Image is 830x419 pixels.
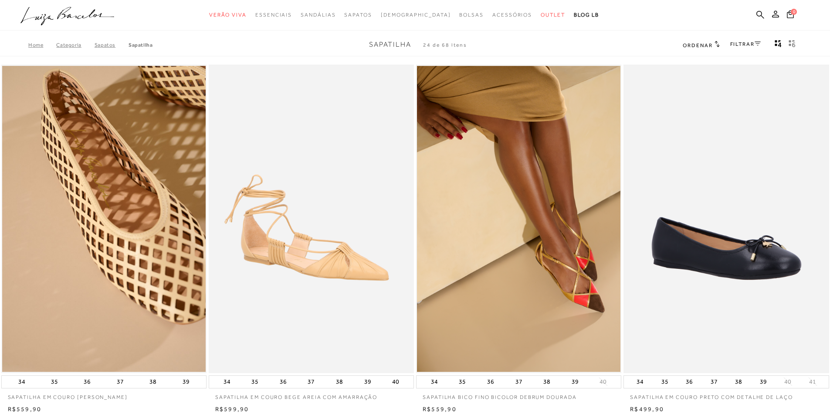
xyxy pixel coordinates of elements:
button: gridText6Desc [786,39,798,51]
button: 35 [659,376,671,388]
button: 36 [484,376,497,388]
span: Essenciais [255,12,292,18]
button: 38 [541,376,553,388]
a: noSubCategoriesText [381,7,451,23]
span: 0 [791,9,797,15]
a: FILTRAR [730,41,761,47]
span: Sapatos [344,12,372,18]
a: noSubCategoriesText [255,7,292,23]
a: SAPATILHA BICO FINO BICOLOR DEBRUM DOURADA [416,388,621,401]
button: 35 [456,376,468,388]
a: SAPATILHA BICO FINO BICOLOR DEBRUM DOURADA SAPATILHA BICO FINO BICOLOR DEBRUM DOURADA [417,66,620,372]
img: SAPATILHA EM COURO PRETO COM DETALHE DE LAÇO [624,66,828,372]
img: SAPATILHA EM COURO BAUNILHA VAZADA [2,66,206,372]
span: R$499,90 [630,405,664,412]
button: Mostrar 4 produtos por linha [772,39,784,51]
button: 38 [147,376,159,388]
span: Ordenar [683,42,712,48]
button: 37 [305,376,317,388]
button: 39 [362,376,374,388]
button: 37 [114,376,126,388]
a: noSubCategoriesText [459,7,484,23]
a: SAPATILHA EM COURO PRETO COM DETALHE DE LAÇO SAPATILHA EM COURO PRETO COM DETALHE DE LAÇO [624,66,828,372]
span: Outlet [541,12,565,18]
a: Sapatilha [129,42,152,48]
button: 35 [249,376,261,388]
a: Home [28,42,56,48]
span: Acessórios [492,12,532,18]
button: 36 [277,376,289,388]
a: SAPATOS [95,42,129,48]
a: SAPATILHA EM COURO BEGE AREIA COM AMARRAÇÃO [209,388,414,401]
button: 38 [732,376,745,388]
span: Verão Viva [209,12,247,18]
span: Bolsas [459,12,484,18]
a: SAPATILHA EM COURO [PERSON_NAME] [1,388,207,401]
span: Sandálias [301,12,335,18]
button: 39 [757,376,769,388]
a: Categoria [56,42,94,48]
span: [DEMOGRAPHIC_DATA] [381,12,451,18]
button: 40 [597,378,609,386]
img: SAPATILHA EM COURO BEGE AREIA COM AMARRAÇÃO [210,66,413,372]
a: BLOG LB [574,7,599,23]
span: R$559,90 [8,405,42,412]
a: noSubCategoriesText [492,7,532,23]
a: noSubCategoriesText [209,7,247,23]
button: 40 [782,378,794,386]
button: 34 [221,376,233,388]
img: SAPATILHA BICO FINO BICOLOR DEBRUM DOURADA [417,66,620,372]
span: Sapatilha [369,41,411,48]
button: 40 [390,376,402,388]
button: 0 [784,10,796,21]
a: SAPATILHA EM COURO PRETO COM DETALHE DE LAÇO [623,388,829,401]
button: 41 [806,378,819,386]
a: noSubCategoriesText [541,7,565,23]
button: 36 [81,376,93,388]
button: 34 [634,376,646,388]
button: 39 [180,376,192,388]
span: BLOG LB [574,12,599,18]
button: 35 [48,376,61,388]
button: 36 [683,376,695,388]
a: noSubCategoriesText [301,7,335,23]
span: R$599,90 [215,405,249,412]
button: 34 [428,376,440,388]
span: 24 de 68 itens [423,42,467,48]
button: 39 [569,376,581,388]
button: 37 [708,376,720,388]
a: SAPATILHA EM COURO BEGE AREIA COM AMARRAÇÃO SAPATILHA EM COURO BEGE AREIA COM AMARRAÇÃO [210,66,413,372]
button: 38 [333,376,346,388]
span: R$559,90 [423,405,457,412]
a: noSubCategoriesText [344,7,372,23]
button: 34 [16,376,28,388]
a: SAPATILHA EM COURO BAUNILHA VAZADA SAPATILHA EM COURO BAUNILHA VAZADA [2,66,206,372]
button: 37 [513,376,525,388]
